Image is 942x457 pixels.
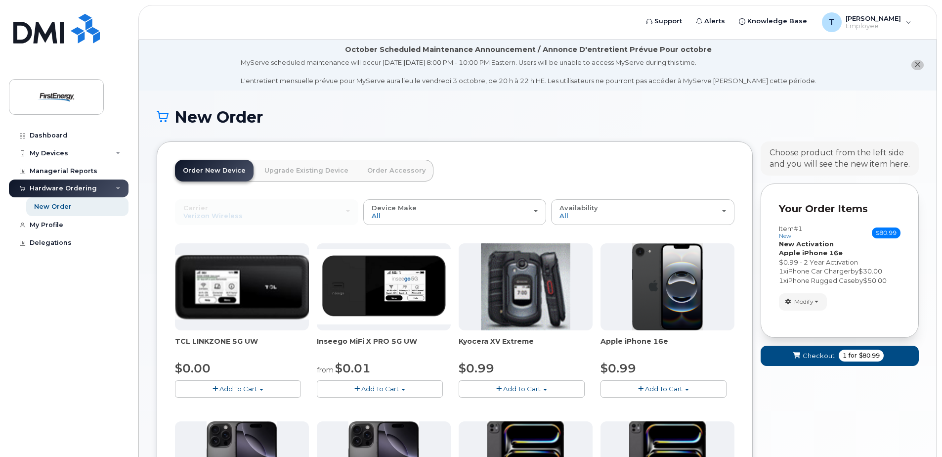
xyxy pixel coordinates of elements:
button: Modify [779,293,827,311]
a: Upgrade Existing Device [257,160,356,182]
div: TCL LINKZONE 5G UW [175,336,309,356]
a: Order Accessory [359,160,433,182]
strong: Apple iPhone 16e [779,249,843,257]
p: Your Order Items [779,202,900,216]
small: from [317,366,334,374]
span: iPhone Rugged Case [787,276,855,284]
span: All [372,212,381,220]
div: MyServe scheduled maintenance will occur [DATE][DATE] 8:00 PM - 10:00 PM Eastern. Users will be u... [241,58,816,86]
h1: New Order [157,108,919,126]
iframe: Messenger Launcher [899,414,935,450]
span: Device Make [372,204,417,212]
img: Inseego.png [317,249,451,324]
button: Availability All [551,199,734,225]
span: Add To Cart [361,385,399,393]
button: Device Make All [363,199,547,225]
span: $50.00 [863,276,887,284]
span: Availability [559,204,598,212]
button: Checkout 1 for $80.99 [761,346,919,366]
h3: Item [779,225,803,239]
img: iphone16e.png [632,243,703,330]
a: Order New Device [175,160,254,182]
div: $0.99 - 2 Year Activation [779,258,900,267]
span: 1 [779,276,783,284]
button: Add To Cart [459,380,585,398]
button: close notification [911,60,924,70]
img: xvextreme.gif [481,243,570,330]
span: 1 [843,351,847,360]
img: linkzone5g.png [175,255,309,320]
div: x by [779,267,900,276]
span: All [559,212,568,220]
button: Add To Cart [600,380,727,398]
span: $80.99 [872,228,900,238]
span: Add To Cart [503,385,541,393]
div: Choose product from the left side and you will see the new item here. [770,147,910,170]
button: Add To Cart [175,380,301,398]
div: Kyocera XV Extreme [459,336,593,356]
div: x by [779,276,900,285]
span: $30.00 [858,267,882,275]
span: $0.99 [459,361,494,375]
span: Checkout [803,351,835,361]
span: $80.99 [859,351,880,360]
span: Modify [794,297,814,306]
button: Add To Cart [317,380,443,398]
span: for [847,351,859,360]
span: #1 [794,225,803,232]
div: October Scheduled Maintenance Announcement / Annonce D'entretient Prévue Pour octobre [345,45,712,55]
span: $0.01 [335,361,371,375]
small: new [779,232,791,239]
span: $0.00 [175,361,211,375]
div: Apple iPhone 16e [600,336,734,356]
span: Add To Cart [219,385,257,393]
span: Add To Cart [645,385,683,393]
span: 1 [779,267,783,275]
strong: New Activation [779,240,834,248]
span: $0.99 [600,361,636,375]
div: Inseego MiFi X PRO 5G UW [317,336,451,356]
span: iPhone Car Charger [787,267,851,275]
